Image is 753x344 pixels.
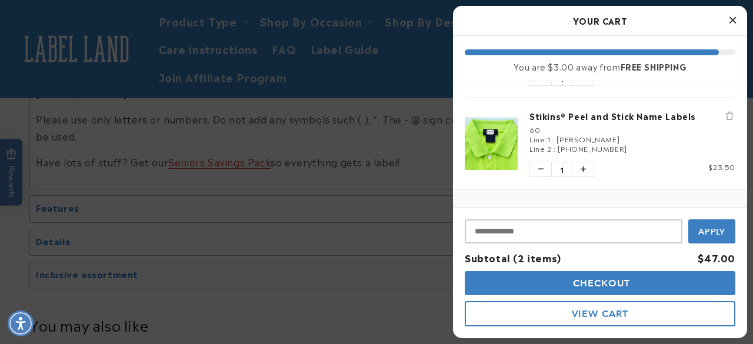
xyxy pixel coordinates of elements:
[529,110,735,122] a: Stikins® Peel and Stick Name Labels
[698,249,735,266] div: $47.00
[572,162,594,176] button: Increase quantity of Stikins® Peel and Stick Name Labels
[570,278,631,289] span: Checkout
[551,162,572,176] span: 1
[530,162,551,176] button: Decrease quantity of Stikins® Peel and Stick Name Labels
[688,219,735,243] button: Apply
[529,133,551,144] span: Line 1
[465,98,735,189] li: product
[465,219,682,243] input: Input Discount
[621,60,687,72] b: FREE SHIPPING
[724,110,735,122] button: Remove Stikins® Peel and Stick Name Labels
[724,12,741,29] button: Close Cart
[698,226,726,237] span: Apply
[529,125,735,134] div: 60
[708,161,735,172] span: $23.50
[572,308,628,319] span: View Cart
[194,4,229,39] button: Close gorgias live chat
[558,143,627,153] span: [PHONE_NUMBER]
[465,301,735,326] button: View Cart
[552,133,555,144] span: :
[554,143,556,153] span: :
[465,117,518,170] img: Stikins® Peel and Stick Name Labels
[465,251,561,265] span: Subtotal (2 items)
[9,250,149,285] iframe: Sign Up via Text for Offers
[465,12,735,29] h2: Your Cart
[8,310,34,336] div: Accessibility Menu
[10,15,154,29] textarea: Type your message here
[557,133,619,144] span: [PERSON_NAME]
[465,271,735,295] button: Checkout
[465,61,735,72] div: You are $3.00 away from
[529,143,552,153] span: Line 2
